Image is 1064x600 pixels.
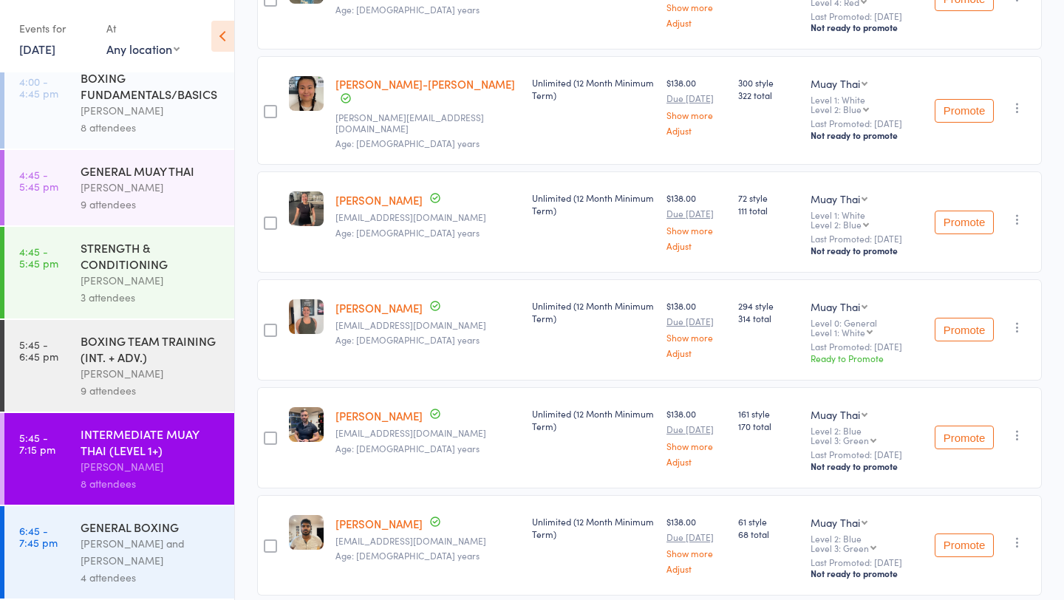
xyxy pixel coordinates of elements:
div: Not ready to promote [811,21,923,33]
div: Level 2: Blue [811,219,862,229]
div: [PERSON_NAME] [81,102,222,119]
div: Muay Thai [811,299,860,314]
div: Level 0: General [811,318,923,337]
small: Last Promoted: [DATE] [811,449,923,460]
div: Level 2: Blue [811,104,862,114]
a: [PERSON_NAME] [335,300,423,316]
img: image1718617299.png [289,407,324,442]
div: Not ready to promote [811,460,923,472]
button: Promote [935,99,994,123]
div: GENERAL MUAY THAI [81,163,222,179]
div: 9 attendees [81,196,222,213]
div: [PERSON_NAME] and [PERSON_NAME] [81,535,222,569]
a: 4:45 -5:45 pmSTRENGTH & CONDITIONING[PERSON_NAME]3 attendees [4,227,234,318]
span: 170 total [738,420,799,432]
div: GENERAL BOXING [81,519,222,535]
small: Due [DATE] [666,424,726,434]
div: $138.00 [666,299,726,358]
div: Unlimited (12 Month Minimum Term) [532,191,655,217]
button: Promote [935,533,994,557]
div: Unlimited (12 Month Minimum Term) [532,515,655,540]
small: Due [DATE] [666,208,726,219]
a: Adjust [666,564,726,573]
button: Promote [935,426,994,449]
a: [PERSON_NAME] [335,516,423,531]
small: lee.khoh@gmail.com [335,112,520,134]
span: Age: [DEMOGRAPHIC_DATA] years [335,442,480,454]
small: Due [DATE] [666,532,726,542]
div: 4 attendees [81,569,222,586]
a: [PERSON_NAME]-[PERSON_NAME] [335,76,515,92]
div: Not ready to promote [811,129,923,141]
div: Level 2: Blue [811,533,923,553]
span: 314 total [738,312,799,324]
span: 300 style [738,76,799,89]
div: Unlimited (12 Month Minimum Term) [532,407,655,432]
small: Last Promoted: [DATE] [811,118,923,129]
span: Age: [DEMOGRAPHIC_DATA] years [335,226,480,239]
a: [PERSON_NAME] [335,408,423,423]
small: robertogentilsassano@gmail.com [335,428,520,438]
a: Adjust [666,18,726,27]
div: INTERMEDIATE MUAY THAI (LEVEL 1+) [81,426,222,458]
span: 72 style [738,191,799,204]
a: Show more [666,548,726,558]
a: [DATE] [19,41,55,57]
span: Age: [DEMOGRAPHIC_DATA] years [335,137,480,149]
a: 5:45 -7:15 pmINTERMEDIATE MUAY THAI (LEVEL 1+)[PERSON_NAME]8 attendees [4,413,234,505]
div: Level 1: White [811,327,865,337]
a: Adjust [666,348,726,358]
a: Show more [666,441,726,451]
div: STRENGTH & CONDITIONING [81,239,222,272]
div: 8 attendees [81,119,222,136]
img: image1731487837.png [289,191,324,226]
div: Muay Thai [811,515,860,530]
small: Last Promoted: [DATE] [811,557,923,567]
div: [PERSON_NAME] [81,458,222,475]
a: Show more [666,333,726,342]
a: Show more [666,2,726,12]
div: [PERSON_NAME] [81,365,222,382]
div: At [106,16,180,41]
div: [PERSON_NAME] [81,179,222,196]
a: [PERSON_NAME] [335,192,423,208]
div: Level 3: Green [811,543,869,553]
div: Any location [106,41,180,57]
div: BOXING TEAM TRAINING (INT. + ADV.) [81,333,222,365]
div: Level 3: Green [811,435,869,445]
a: Show more [666,110,726,120]
small: sera_nguyen03@outlook.com [335,212,520,222]
span: Age: [DEMOGRAPHIC_DATA] years [335,549,480,562]
a: 4:00 -4:45 pmBOXING FUNDAMENTALS/BASICS[PERSON_NAME]8 attendees [4,57,234,149]
small: Last Promoted: [DATE] [811,341,923,352]
div: Muay Thai [811,407,860,422]
button: Promote [935,318,994,341]
time: 5:45 - 6:45 pm [19,338,58,362]
div: 9 attendees [81,382,222,399]
div: Level 1: White [811,210,923,229]
div: Not ready to promote [811,567,923,579]
time: 5:45 - 7:15 pm [19,432,55,455]
div: Unlimited (12 Month Minimum Term) [532,299,655,324]
img: image1661120264.png [289,76,324,111]
small: Last Promoted: [DATE] [811,11,923,21]
a: Adjust [666,457,726,466]
div: 3 attendees [81,289,222,306]
small: Due [DATE] [666,93,726,103]
small: oldratirebecca@gmail.com [335,320,520,330]
div: Level 2: Blue [811,426,923,445]
div: $138.00 [666,191,726,250]
small: Last Promoted: [DATE] [811,233,923,244]
div: Muay Thai [811,76,860,91]
span: 68 total [738,528,799,540]
a: Adjust [666,126,726,135]
a: 4:45 -5:45 pmGENERAL MUAY THAI[PERSON_NAME]9 attendees [4,150,234,225]
div: Ready to Promote [811,352,923,364]
div: Muay Thai [811,191,860,206]
a: Show more [666,225,726,235]
time: 4:45 - 5:45 pm [19,245,58,269]
span: Age: [DEMOGRAPHIC_DATA] years [335,3,480,16]
small: jagaan04@gmail.com [335,536,520,546]
div: $138.00 [666,76,726,134]
div: BOXING FUNDAMENTALS/BASICS [81,69,222,102]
